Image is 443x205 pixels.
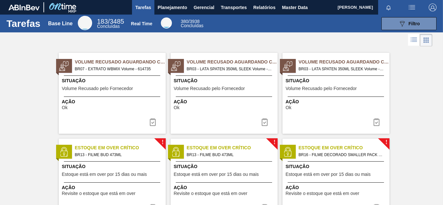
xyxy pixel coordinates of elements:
[286,105,292,110] span: Ok
[181,23,203,28] span: Concluídas
[283,61,293,71] img: status
[187,65,272,73] span: BR03 - LATA SPATEN 350ML SLEEK Volume - 629876
[187,59,278,65] span: Volume Recusado Aguardando Ciência
[171,147,181,157] img: status
[174,163,276,170] span: Situação
[273,140,275,145] span: !
[97,18,108,25] span: 183
[378,3,399,12] button: Notificações
[149,118,157,126] img: icon-task-complete
[174,98,276,105] span: Ação
[299,151,384,158] span: BR16 - FILME DECORADO SMALLER PACK 269ML
[286,172,371,177] span: Estoque está em over por 15 dias ou mais
[187,144,278,151] span: Estoque em Over Crítico
[286,191,359,196] span: Revisite o estoque que está em over
[286,86,357,91] span: Volume Recusado pelo Fornecedor
[6,20,41,27] h1: Tarefas
[369,116,384,129] button: icon-task-complete
[78,16,92,30] div: Base Line
[75,59,166,65] span: Volume Recusado Aguardando Ciência
[62,163,164,170] span: Situação
[145,116,161,129] div: Completar tarefa: 30405733
[75,144,166,151] span: Estoque em Over Crítico
[429,4,437,11] img: Logout
[97,24,120,29] span: Concluídas
[59,147,69,157] img: status
[181,19,199,24] span: / 3938
[62,191,136,196] span: Revisite o estoque que está em over
[299,59,389,65] span: Volume Recusado Aguardando Ciência
[283,147,293,157] img: status
[158,4,187,11] span: Planejamento
[181,19,188,24] span: 380
[286,98,388,105] span: Ação
[286,163,388,170] span: Situação
[174,184,276,191] span: Ação
[373,118,380,126] img: icon-task-complete
[59,61,69,71] img: status
[62,86,133,91] span: Volume Recusado pelo Fornecedor
[286,184,388,191] span: Ação
[299,144,389,151] span: Estoque em Over Crítico
[174,172,259,177] span: Estoque está em over por 15 dias ou mais
[174,191,247,196] span: Revisite o estoque que está em over
[161,17,172,28] div: Real Time
[131,21,152,26] div: Real Time
[299,65,384,73] span: BR03 - LATA SPATEN 350ML SLEEK Volume - 629878
[181,19,203,28] div: Real Time
[145,116,161,129] button: icon-task-complete
[420,34,432,46] div: Visão em Cards
[62,105,68,110] span: Ok
[174,105,180,110] span: Ok
[174,77,276,84] span: Situação
[408,34,420,46] div: Visão em Lista
[48,21,73,27] div: Base Line
[408,4,416,11] img: userActions
[62,172,147,177] span: Estoque está em over por 15 dias ou mais
[286,77,388,84] span: Situação
[282,4,307,11] span: Master Data
[194,4,214,11] span: Gerencial
[62,184,164,191] span: Ação
[162,140,163,145] span: !
[62,98,164,105] span: Ação
[369,116,384,129] div: Completar tarefa: 30406204
[174,86,245,91] span: Volume Recusado pelo Fornecedor
[75,151,161,158] span: BR13 - FILME BUD 473ML
[62,77,164,84] span: Situação
[171,61,181,71] img: status
[257,116,272,129] button: icon-task-complete
[261,118,269,126] img: icon-task-complete
[97,19,124,28] div: Base Line
[385,140,387,145] span: !
[8,5,40,10] img: TNhmsLtSVTkK8tSr43FrP2fwEKptu5GPRR3wAAAABJRU5ErkJggg==
[381,17,437,30] button: Filtro
[97,18,124,25] span: / 3485
[135,4,151,11] span: Tarefas
[253,4,275,11] span: Relatórios
[75,65,161,73] span: BR07 - EXTRATO WBMIX Volume - 614735
[257,116,272,129] div: Completar tarefa: 30406203
[409,21,420,26] span: Filtro
[187,151,272,158] span: BR13 - FILME BUD 473ML
[221,4,247,11] span: Transportes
